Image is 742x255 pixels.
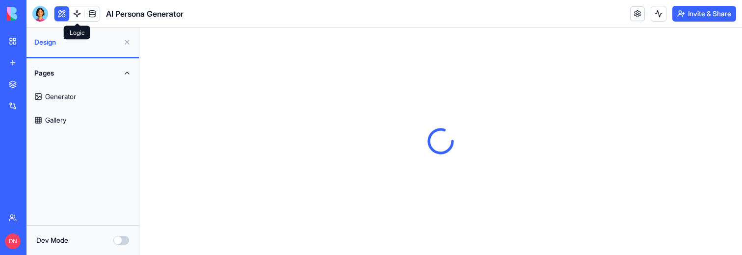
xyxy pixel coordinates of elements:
[64,26,90,40] div: Logic
[29,108,136,132] a: Gallery
[672,6,736,22] button: Invite & Share
[36,235,68,245] label: Dev Mode
[5,233,21,249] span: DN
[7,7,68,21] img: logo
[29,61,136,85] button: Pages
[34,37,119,47] span: Design
[106,8,184,20] span: AI Persona Generator
[29,85,136,108] a: Generator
